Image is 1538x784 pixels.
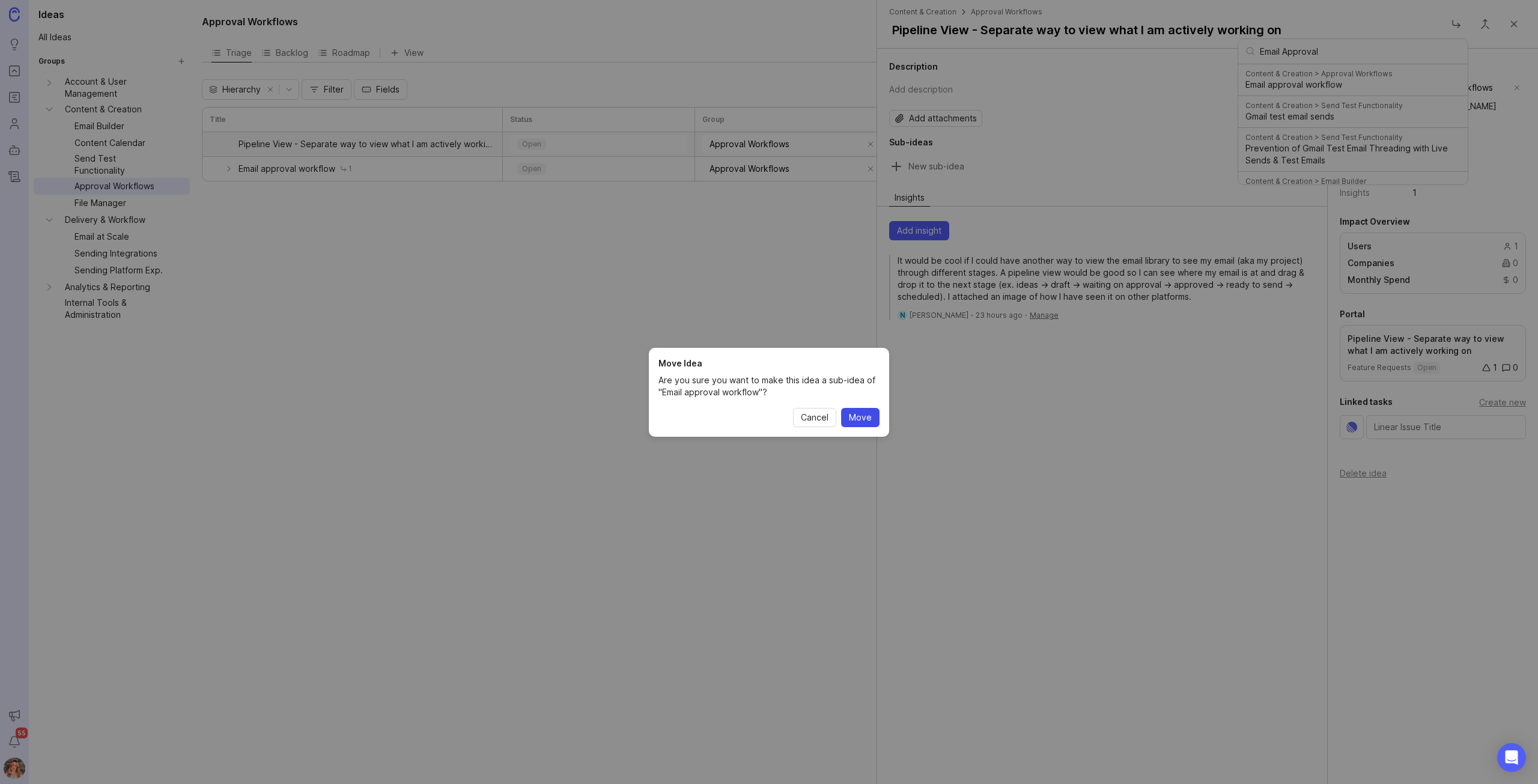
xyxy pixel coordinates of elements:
button: Move [841,408,880,427]
h1: Move Idea [658,357,880,369]
span: Cancel [801,412,828,424]
div: Open Intercom Messenger [1497,743,1526,772]
p: Are you sure you want to make this idea a sub-idea of " Email approval workflow "? [658,374,880,398]
button: Cancel [793,408,836,427]
span: Move [849,412,872,424]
